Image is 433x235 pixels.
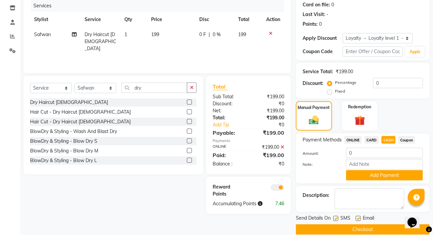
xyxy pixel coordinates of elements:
[336,68,353,75] div: ₹199.00
[303,11,325,18] div: Last Visit:
[248,160,289,167] div: ₹0
[213,31,221,38] span: 0 %
[303,80,323,87] div: Discount:
[306,115,322,126] img: _cash.svg
[208,107,248,114] div: Net:
[151,31,159,37] span: 199
[364,136,379,144] span: CARD
[208,160,248,167] div: Balance :
[209,31,210,38] span: |
[121,83,187,93] input: Search or Scan
[346,148,423,158] input: Amount
[335,80,356,86] label: Percentage
[208,200,269,207] div: Accumulating Points
[208,144,248,151] div: ONLINE
[30,12,81,27] th: Stylist
[348,104,371,110] label: Redemption
[303,136,342,143] span: Payment Methods
[85,31,116,51] span: Dry Haircut [DEMOGRAPHIC_DATA]
[248,100,289,107] div: ₹0
[351,114,368,127] img: _gift.svg
[335,88,345,94] label: Fixed
[81,12,121,27] th: Service
[346,170,423,181] button: Add Payment
[262,12,284,27] th: Action
[147,12,195,27] th: Price
[344,136,362,144] span: ONLINE
[296,224,430,235] button: Checkout
[303,21,318,28] div: Points:
[343,46,403,57] input: Enter Offer / Coupon Code
[255,121,289,128] div: ₹0
[208,93,248,100] div: Sub Total:
[298,105,330,111] label: Manual Payment
[303,192,329,199] div: Description:
[303,1,330,8] div: Card on file:
[405,208,426,228] iframe: chat widget
[298,161,341,167] label: Note:
[120,12,147,27] th: Qty
[30,138,97,145] div: BlowDry & Styling - Blow Dry S
[199,31,206,38] span: 0 F
[238,31,246,37] span: 199
[248,107,289,114] div: ₹199.00
[346,159,423,169] input: Add Note
[30,157,97,164] div: BlowDry & Styling - Blow Dry L
[124,31,127,37] span: 1
[298,150,341,156] label: Amount:
[30,99,108,106] div: Dry Haircut [DEMOGRAPHIC_DATA]
[208,114,248,121] div: Total:
[208,121,255,128] a: Add Tip
[326,11,328,18] div: -
[363,215,374,223] span: Email
[248,144,289,151] div: ₹199.00
[34,31,51,37] span: Safwan
[208,129,248,137] div: Payable:
[248,93,289,100] div: ₹199.00
[296,215,331,223] span: Send Details On
[30,128,117,135] div: BlowDry & Styling - Wash And Blast Dry
[303,48,343,55] div: Coupon Code
[269,200,289,207] div: 7.46
[195,12,234,27] th: Disc
[303,68,333,75] div: Service Total:
[213,83,228,90] span: Total
[213,138,284,144] div: Payments
[234,12,262,27] th: Total
[303,35,343,42] div: Apply Discount
[331,1,334,8] div: 0
[208,151,248,159] div: Paid:
[406,47,425,57] button: Apply
[319,21,322,28] div: 0
[398,136,415,144] span: Coupon
[382,136,396,144] span: CASH
[30,109,131,116] div: Hair Cut - Dry Haircut [DEMOGRAPHIC_DATA]
[208,184,248,198] div: Reward Points
[248,129,289,137] div: ₹199.00
[248,151,289,159] div: ₹199.00
[30,147,98,154] div: BlowDry & Styling - Blow Dry M
[30,118,131,125] div: Hair Cut - Dry Haircut [DEMOGRAPHIC_DATA]
[248,114,289,121] div: ₹199.00
[340,215,350,223] span: SMS
[208,100,248,107] div: Discount:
